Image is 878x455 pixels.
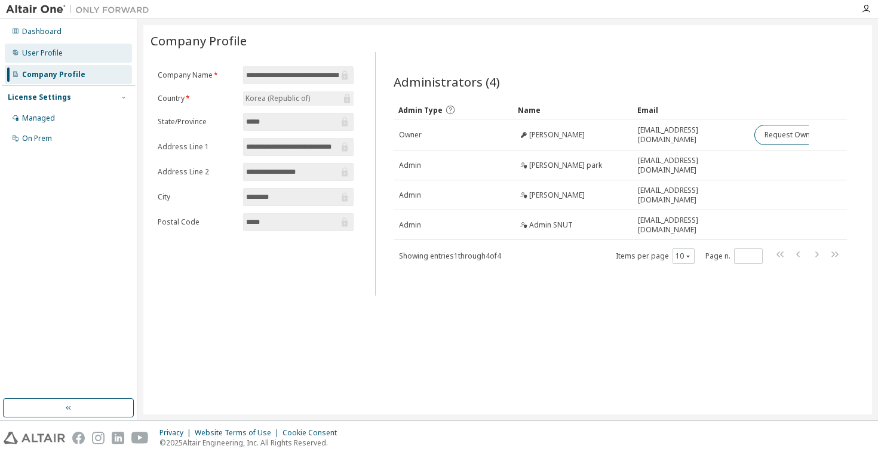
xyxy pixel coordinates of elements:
[22,48,63,58] div: User Profile
[22,70,85,79] div: Company Profile
[159,428,195,438] div: Privacy
[22,113,55,123] div: Managed
[158,192,236,202] label: City
[158,70,236,80] label: Company Name
[159,438,344,448] p: © 2025 Altair Engineering, Inc. All Rights Reserved.
[676,251,692,261] button: 10
[616,248,695,264] span: Items per page
[22,27,62,36] div: Dashboard
[8,93,71,102] div: License Settings
[72,432,85,444] img: facebook.svg
[158,117,236,127] label: State/Province
[399,251,501,261] span: Showing entries 1 through 4 of 4
[158,142,236,152] label: Address Line 1
[529,220,573,230] span: Admin SNUT
[283,428,344,438] div: Cookie Consent
[195,428,283,438] div: Website Terms of Use
[529,161,602,170] span: [PERSON_NAME] park
[131,432,149,444] img: youtube.svg
[399,190,421,200] span: Admin
[158,217,236,227] label: Postal Code
[158,167,236,177] label: Address Line 2
[754,125,855,145] button: Request Owner Change
[244,92,312,105] div: Korea (Republic of)
[529,130,585,140] span: [PERSON_NAME]
[705,248,763,264] span: Page n.
[638,186,744,205] span: [EMAIL_ADDRESS][DOMAIN_NAME]
[22,134,52,143] div: On Prem
[638,125,744,145] span: [EMAIL_ADDRESS][DOMAIN_NAME]
[6,4,155,16] img: Altair One
[638,216,744,235] span: [EMAIL_ADDRESS][DOMAIN_NAME]
[158,94,236,103] label: Country
[399,161,421,170] span: Admin
[399,130,422,140] span: Owner
[151,32,247,49] span: Company Profile
[637,100,744,119] div: Email
[243,91,354,106] div: Korea (Republic of)
[638,156,744,175] span: [EMAIL_ADDRESS][DOMAIN_NAME]
[4,432,65,444] img: altair_logo.svg
[398,105,443,115] span: Admin Type
[518,100,628,119] div: Name
[92,432,105,444] img: instagram.svg
[112,432,124,444] img: linkedin.svg
[394,73,500,90] span: Administrators (4)
[529,190,585,200] span: [PERSON_NAME]
[399,220,421,230] span: Admin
